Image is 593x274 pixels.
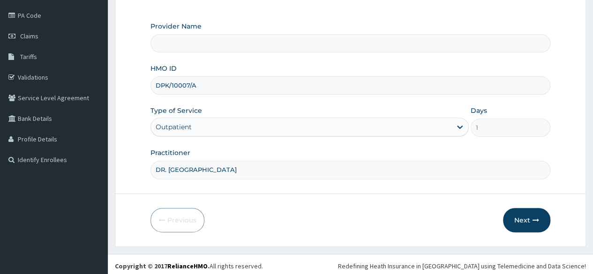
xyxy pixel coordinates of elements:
span: Claims [20,32,38,40]
label: Days [471,106,487,115]
a: RelianceHMO [167,262,208,270]
div: Redefining Heath Insurance in [GEOGRAPHIC_DATA] using Telemedicine and Data Science! [338,261,586,271]
input: Enter Name [150,161,550,179]
label: HMO ID [150,64,177,73]
button: Next [503,208,550,232]
span: Tariffs [20,52,37,61]
label: Provider Name [150,22,202,31]
label: Practitioner [150,148,190,157]
div: Outpatient [156,122,192,132]
label: Type of Service [150,106,202,115]
input: Enter HMO ID [150,76,550,95]
strong: Copyright © 2017 . [115,262,210,270]
button: Previous [150,208,204,232]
